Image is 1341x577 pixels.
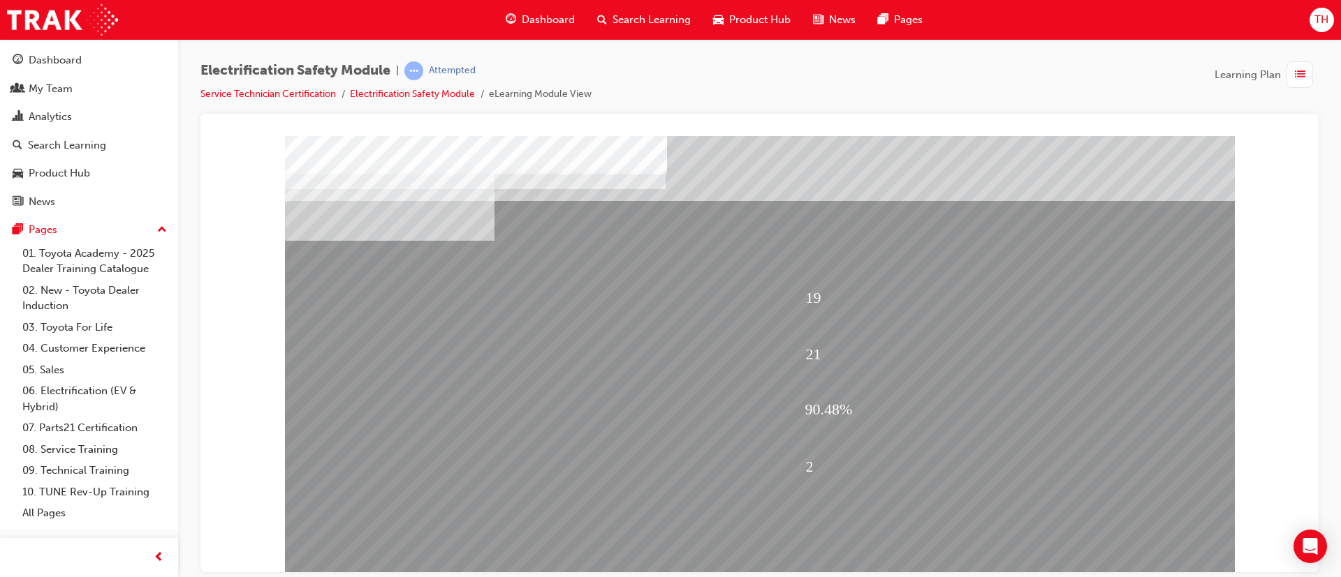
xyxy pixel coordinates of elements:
span: Search Learning [613,12,691,28]
a: 03. Toyota For Life [17,317,173,338]
div: Open Intercom Messenger [1294,530,1327,563]
span: Learning Plan [1215,67,1281,83]
div: News [29,194,55,210]
span: car-icon [13,167,23,180]
span: pages-icon [13,224,23,237]
span: Product Hub [729,12,791,28]
span: Electrification Safety Module [200,63,390,79]
a: car-iconProduct Hub [702,6,802,34]
div: 19 [594,135,976,188]
span: Dashboard [522,12,575,28]
a: 10. TUNE Rev-Up Training [17,481,173,503]
span: | [396,63,399,79]
img: Trak [7,4,118,36]
button: Pages [6,217,173,243]
a: Dashboard [6,47,173,73]
span: news-icon [13,196,23,209]
div: 21 [594,192,976,244]
button: Learning Plan [1215,61,1319,88]
a: search-iconSearch Learning [586,6,702,34]
span: TH [1314,12,1328,28]
div: Product Hub [29,165,90,181]
span: car-icon [713,11,724,29]
div: Attempted [429,64,476,77]
a: Product Hub [6,160,173,186]
a: Service Technician Certification [200,88,336,100]
span: News [829,12,856,28]
span: search-icon [597,11,607,29]
a: 07. Parts21 Certification [17,417,173,439]
li: eLearning Module View [489,87,592,103]
a: All Pages [17,502,173,524]
a: news-iconNews [802,6,867,34]
a: My Team [6,76,173,102]
span: search-icon [13,140,22,152]
a: 08. Service Training [17,439,173,460]
span: learningRecordVerb_ATTEMPT-icon [404,61,423,80]
a: guage-iconDashboard [494,6,586,34]
div: 90.48% [594,247,976,300]
div: Search Learning [28,137,106,153]
span: guage-icon [506,11,516,29]
span: up-icon [157,221,167,239]
button: TH [1310,8,1334,32]
span: pages-icon [878,11,888,29]
a: 05. Sales [17,359,173,381]
a: 01. Toyota Academy - 2025 Dealer Training Catalogue [17,243,173,280]
div: 2 [594,304,976,357]
span: news-icon [813,11,823,29]
a: News [6,189,173,215]
a: 09. Technical Training [17,460,173,481]
span: guage-icon [13,54,23,67]
a: 04. Customer Experience [17,338,173,359]
a: pages-iconPages [867,6,934,34]
div: Pages [29,222,57,238]
div: Analytics [29,109,72,125]
span: Pages [894,12,923,28]
span: chart-icon [13,111,23,123]
a: Search Learning [6,133,173,158]
span: people-icon [13,83,23,96]
a: Analytics [6,104,173,130]
span: prev-icon [154,549,164,567]
div: My Team [29,81,73,97]
button: DashboardMy TeamAnalyticsSearch LearningProduct HubNews [6,45,173,217]
span: list-icon [1295,66,1305,84]
div: Dashboard [29,52,82,68]
a: 02. New - Toyota Dealer Induction [17,280,173,317]
a: Electrification Safety Module [350,88,475,100]
a: 06. Electrification (EV & Hybrid) [17,380,173,417]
